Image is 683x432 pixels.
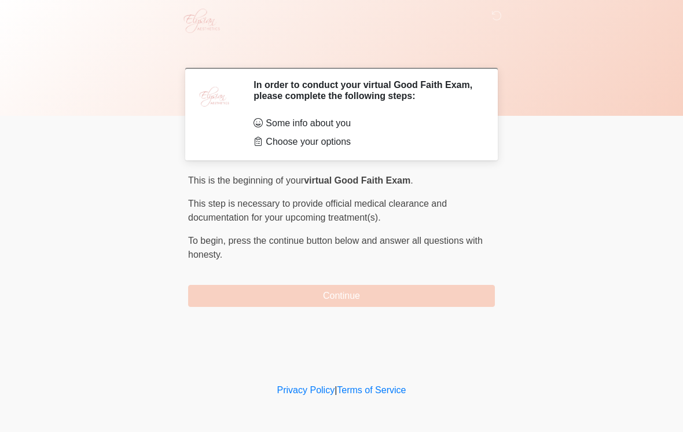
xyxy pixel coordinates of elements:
[410,175,413,185] span: .
[335,385,337,395] a: |
[337,385,406,395] a: Terms of Service
[277,385,335,395] a: Privacy Policy
[254,116,478,130] li: Some info about you
[188,236,228,246] span: To begin,
[197,79,232,114] img: Agent Avatar
[188,175,304,185] span: This is the beginning of your
[179,42,504,63] h1: ‎ ‎ ‎ ‎
[254,135,478,149] li: Choose your options
[188,199,447,222] span: This step is necessary to provide official medical clearance and documentation for your upcoming ...
[254,79,478,101] h2: In order to conduct your virtual Good Faith Exam, please complete the following steps:
[177,9,225,33] img: Elysian Aesthetics Logo
[304,175,410,185] strong: virtual Good Faith Exam
[188,236,483,259] span: press the continue button below and answer all questions with honesty.
[188,285,495,307] button: Continue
